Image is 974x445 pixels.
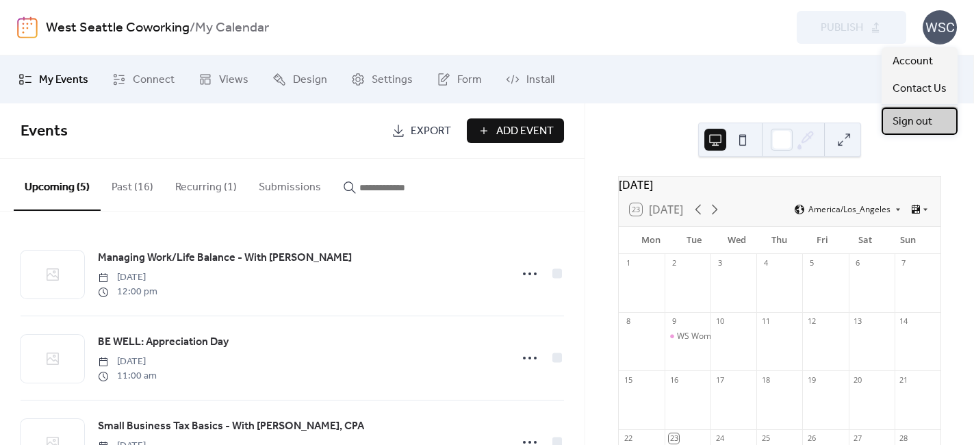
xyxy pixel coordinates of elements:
div: WS Women in Entrepreneurship Meetup [665,331,710,342]
div: Sun [886,227,930,254]
div: 21 [899,374,909,385]
div: 24 [715,433,725,444]
a: Managing Work/Life Balance - With [PERSON_NAME] [98,249,352,267]
a: Install [496,61,565,98]
span: Events [21,116,68,147]
div: Fri [801,227,844,254]
span: Contact Us [893,81,947,97]
a: Form [426,61,492,98]
a: Connect [102,61,185,98]
div: 25 [760,433,771,444]
span: America/Los_Angeles [808,205,890,214]
div: 10 [715,316,725,327]
div: Wed [715,227,758,254]
a: Design [262,61,337,98]
div: 22 [623,433,633,444]
div: 23 [669,433,679,444]
b: / [190,15,195,41]
div: 16 [669,374,679,385]
div: WS Women in Entrepreneurship Meetup [677,331,830,342]
span: [DATE] [98,355,157,369]
div: 27 [853,433,863,444]
div: WSC [923,10,957,44]
div: 28 [899,433,909,444]
div: 20 [853,374,863,385]
div: 9 [669,316,679,327]
a: West Seattle Coworking [46,15,190,41]
div: 14 [899,316,909,327]
div: Thu [758,227,802,254]
span: Settings [372,72,413,88]
div: 13 [853,316,863,327]
div: 26 [806,433,817,444]
div: 7 [899,258,909,268]
button: Upcoming (5) [14,159,101,211]
a: Views [188,61,259,98]
button: Recurring (1) [164,159,248,209]
span: [DATE] [98,270,157,285]
div: 18 [760,374,771,385]
a: Account [882,47,958,75]
span: Sign out [893,114,932,130]
a: Settings [341,61,423,98]
div: Tue [672,227,715,254]
span: 11:00 am [98,369,157,383]
span: Views [219,72,248,88]
div: Mon [630,227,673,254]
div: 3 [715,258,725,268]
a: My Events [8,61,99,98]
span: My Events [39,72,88,88]
div: 17 [715,374,725,385]
span: Add Event [496,123,554,140]
div: 15 [623,374,633,385]
div: 6 [853,258,863,268]
button: Add Event [467,118,564,143]
div: 2 [669,258,679,268]
div: 5 [806,258,817,268]
div: 12 [806,316,817,327]
span: Account [893,53,933,70]
span: Install [526,72,554,88]
span: Design [293,72,327,88]
button: Submissions [248,159,332,209]
div: 1 [623,258,633,268]
div: 8 [623,316,633,327]
span: 12:00 pm [98,285,157,299]
div: 4 [760,258,771,268]
div: Sat [844,227,887,254]
a: Small Business Tax Basics - With [PERSON_NAME], CPA [98,418,364,435]
div: [DATE] [619,177,940,193]
span: Export [411,123,451,140]
a: BE WELL: Appreciation Day [98,333,229,351]
a: Export [381,118,461,143]
span: Connect [133,72,175,88]
span: Managing Work/Life Balance - With [PERSON_NAME] [98,250,352,266]
button: Past (16) [101,159,164,209]
span: Form [457,72,482,88]
div: 11 [760,316,771,327]
div: 19 [806,374,817,385]
a: Contact Us [882,75,958,102]
img: logo [17,16,38,38]
span: BE WELL: Appreciation Day [98,334,229,351]
b: My Calendar [195,15,269,41]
